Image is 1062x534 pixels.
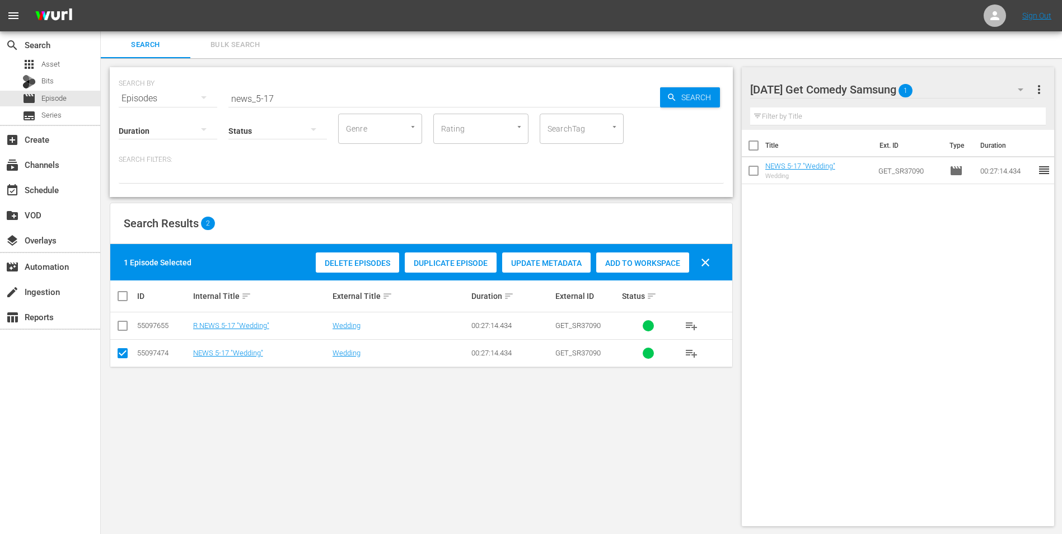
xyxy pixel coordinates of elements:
span: GET_SR37090 [555,321,601,330]
span: more_vert [1032,83,1046,96]
div: Internal Title [193,289,329,303]
th: Duration [974,130,1041,161]
span: playlist_add [685,346,698,360]
span: menu [7,9,20,22]
span: clear [699,256,712,269]
span: Search [677,87,720,107]
span: Search [6,39,19,52]
span: Overlays [6,234,19,247]
span: Create [6,133,19,147]
span: Bulk Search [197,39,273,51]
span: Add to Workspace [596,259,689,268]
span: Automation [6,260,19,274]
div: External Title [333,289,469,303]
span: Episode [22,92,36,105]
button: playlist_add [678,340,705,367]
button: Search [660,87,720,107]
div: Duration [471,289,551,303]
span: Episode [41,93,67,104]
button: Duplicate Episode [405,252,497,273]
span: playlist_add [685,319,698,332]
a: R NEWS 5-17 "Wedding" [193,321,269,330]
span: Series [41,110,62,121]
span: Channels [6,158,19,172]
span: sort [647,291,657,301]
a: Wedding [333,321,361,330]
div: [DATE] Get Comedy Samsung [750,74,1035,105]
span: Series [22,109,36,123]
div: Episodes [119,83,217,114]
span: sort [382,291,392,301]
div: Wedding [765,172,835,180]
span: Delete Episodes [316,259,399,268]
span: GET_SR37090 [555,349,601,357]
span: sort [241,291,251,301]
button: more_vert [1032,76,1046,103]
button: clear [692,249,719,276]
p: Search Filters: [119,155,724,165]
th: Title [765,130,873,161]
a: Sign Out [1022,11,1051,20]
span: Bits [41,76,54,87]
button: Delete Episodes [316,252,399,273]
div: Bits [22,75,36,88]
td: 00:27:14.434 [976,157,1037,184]
div: 00:27:14.434 [471,349,551,357]
div: ID [137,292,190,301]
div: 00:27:14.434 [471,321,551,330]
a: NEWS 5-17 "Wedding" [193,349,263,357]
span: Reports [6,311,19,324]
span: 2 [201,217,215,230]
th: Ext. ID [873,130,943,161]
div: 1 Episode Selected [124,257,191,268]
div: 55097474 [137,349,190,357]
div: Status [622,289,675,303]
span: Search [107,39,184,51]
button: Add to Workspace [596,252,689,273]
span: VOD [6,209,19,222]
span: Search Results [124,217,199,230]
span: Update Metadata [502,259,591,268]
button: Open [408,121,418,132]
button: Open [514,121,525,132]
img: ans4CAIJ8jUAAAAAAAAAAAAAAAAAAAAAAAAgQb4GAAAAAAAAAAAAAAAAAAAAAAAAJMjXAAAAAAAAAAAAAAAAAAAAAAAAgAT5G... [27,3,81,29]
button: Open [609,121,620,132]
th: Type [943,130,974,161]
td: GET_SR37090 [874,157,945,184]
button: Update Metadata [502,252,591,273]
span: sort [504,291,514,301]
a: Wedding [333,349,361,357]
span: Asset [22,58,36,71]
span: Asset [41,59,60,70]
span: Schedule [6,184,19,197]
span: reorder [1037,163,1051,177]
span: Ingestion [6,285,19,299]
div: External ID [555,292,619,301]
div: 55097655 [137,321,190,330]
button: playlist_add [678,312,705,339]
span: Episode [949,164,963,177]
span: Duplicate Episode [405,259,497,268]
a: NEWS 5-17 "Wedding" [765,162,835,170]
